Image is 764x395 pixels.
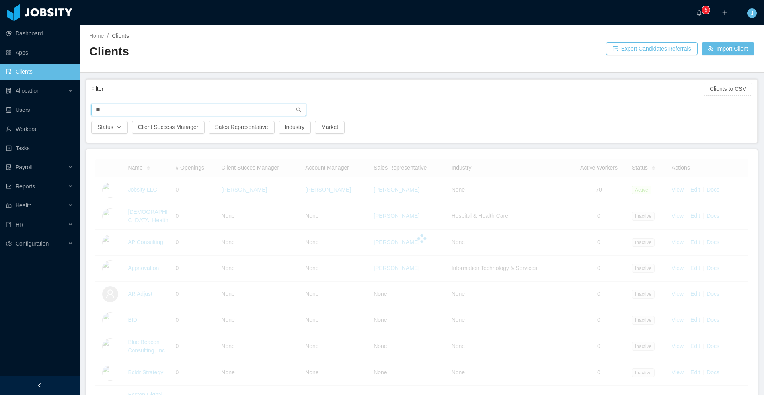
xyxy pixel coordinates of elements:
[6,184,12,189] i: icon: line-chart
[6,121,73,137] a: icon: userWorkers
[6,102,73,118] a: icon: robotUsers
[751,8,754,18] span: J
[6,164,12,170] i: icon: file-protect
[722,10,727,16] i: icon: plus
[6,45,73,61] a: icon: appstoreApps
[6,140,73,156] a: icon: profileTasks
[16,164,33,170] span: Payroll
[315,121,345,134] button: Market
[16,241,49,247] span: Configuration
[16,221,23,228] span: HR
[16,183,35,190] span: Reports
[6,241,12,246] i: icon: setting
[6,203,12,208] i: icon: medicine-box
[16,202,31,209] span: Health
[6,64,73,80] a: icon: auditClients
[132,121,205,134] button: Client Success Manager
[89,43,422,60] h2: Clients
[606,42,698,55] button: icon: exportExport Candidates Referrals
[89,33,104,39] a: Home
[279,121,311,134] button: Industry
[702,42,754,55] button: icon: usergroup-addImport Client
[296,107,302,113] i: icon: search
[696,10,702,16] i: icon: bell
[16,88,40,94] span: Allocation
[6,88,12,94] i: icon: solution
[6,222,12,227] i: icon: book
[705,6,707,14] p: 5
[112,33,129,39] span: Clients
[209,121,274,134] button: Sales Representative
[6,25,73,41] a: icon: pie-chartDashboard
[91,121,128,134] button: Statusicon: down
[702,6,710,14] sup: 5
[91,82,704,96] div: Filter
[107,33,109,39] span: /
[704,83,752,96] button: Clients to CSV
